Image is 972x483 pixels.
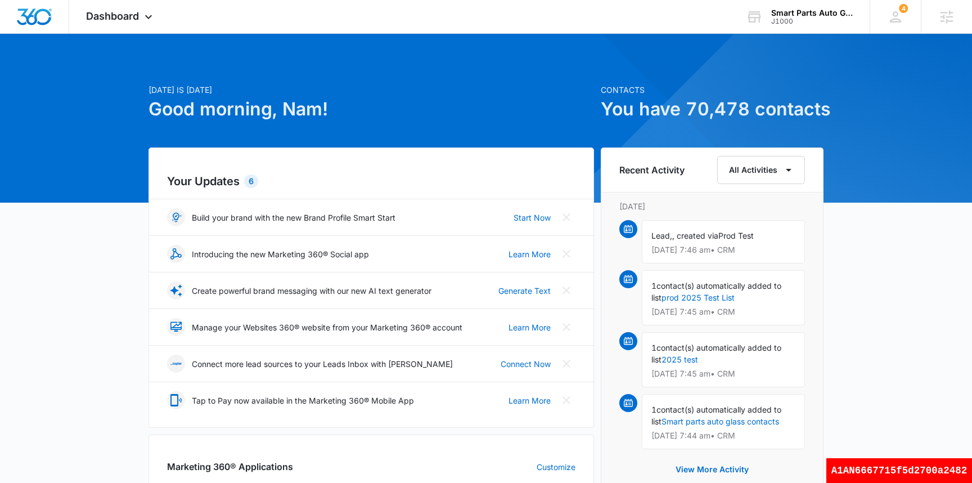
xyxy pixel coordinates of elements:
p: Contacts [601,84,823,96]
a: Customize [537,461,575,473]
p: Tap to Pay now available in the Marketing 360® Mobile App [192,395,414,406]
span: contact(s) automatically added to list [651,405,781,426]
button: Close [557,355,575,373]
p: [DATE] [619,200,805,212]
div: notifications count [899,4,908,13]
p: [DATE] 7:44 am • CRM [651,432,795,440]
button: Close [557,208,575,226]
h6: Recent Activity [619,163,685,177]
h1: You have 70,478 contacts [601,96,823,123]
span: Dashboard [86,10,139,22]
h2: Marketing 360® Applications [167,460,293,473]
button: Close [557,391,575,409]
span: 4 [899,4,908,13]
a: Generate Text [498,285,551,297]
button: Close [557,318,575,336]
span: 1 [651,405,656,414]
a: prod 2025 Test List [661,293,735,302]
button: View More Activity [664,456,760,483]
p: [DATE] 7:45 am • CRM [651,308,795,316]
p: [DATE] is [DATE] [148,84,594,96]
span: Lead, [651,231,672,240]
button: Close [557,281,575,299]
h2: Your Updates [167,173,575,190]
a: Learn More [508,395,551,406]
a: Smart parts auto glass contacts [661,417,779,426]
a: Learn More [508,248,551,260]
p: Create powerful brand messaging with our new AI text generator [192,285,431,297]
span: contact(s) automatically added to list [651,343,781,364]
a: Connect Now [501,358,551,370]
span: contact(s) automatically added to list [651,281,781,302]
a: 2025 test [661,355,698,364]
p: [DATE] 7:46 am • CRM [651,246,795,254]
span: , created via [672,231,718,240]
div: A1AN6667715f5d2700a2482 [826,458,972,483]
button: All Activities [717,156,805,184]
a: Start Now [514,212,551,223]
h1: Good morning, Nam! [148,96,594,123]
span: Prod Test [718,231,754,240]
p: Introducing the new Marketing 360® Social app [192,248,369,260]
button: Close [557,245,575,263]
div: 6 [244,175,258,188]
span: 1 [651,281,656,290]
a: Learn More [508,321,551,333]
span: 1 [651,343,656,352]
div: account name [771,8,853,17]
p: [DATE] 7:45 am • CRM [651,370,795,378]
div: account id [771,17,853,25]
p: Build your brand with the new Brand Profile Smart Start [192,212,395,223]
p: Manage your Websites 360® website from your Marketing 360® account [192,321,462,333]
p: Connect more lead sources to your Leads Inbox with [PERSON_NAME] [192,358,453,370]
